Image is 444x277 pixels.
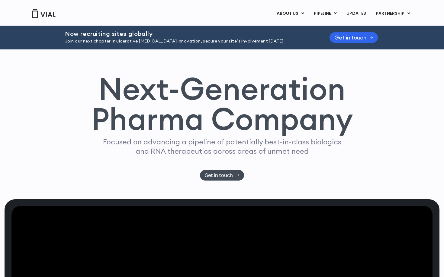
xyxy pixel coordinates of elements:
[272,8,309,19] a: ABOUT USMenu Toggle
[334,35,366,40] span: Get in touch
[91,74,353,134] h1: Next-Generation Pharma Company
[309,8,341,19] a: PIPELINEMenu Toggle
[205,173,233,178] span: Get in touch
[371,8,415,19] a: PARTNERSHIPMenu Toggle
[100,137,344,156] p: Focused on advancing a pipeline of potentially best-in-class biologics and RNA therapeutics acros...
[342,8,371,19] a: UPDATES
[200,170,244,181] a: Get in touch
[65,38,314,45] p: Join our next chapter in ulcerative [MEDICAL_DATA] innovation, secure your site’s involvement [DA...
[330,32,378,43] a: Get in touch
[65,30,314,37] h2: Now recruiting sites globally
[32,9,56,18] img: Vial Logo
